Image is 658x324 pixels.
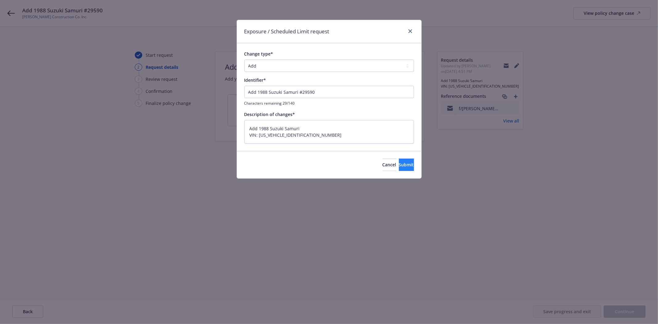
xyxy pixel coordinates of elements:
span: Characters remaining 29/140 [244,101,414,106]
span: Description of changes* [244,111,295,117]
h1: Exposure / Scheduled Limit request [244,27,329,35]
button: Cancel [383,159,396,171]
span: Change type* [244,51,273,57]
textarea: Add 1988 Suzuki Samuri VIN: [US_VEHICLE_IDENTIFICATION_NUMBER] [244,120,414,143]
span: Cancel [383,162,396,168]
button: Submit [399,159,414,171]
span: Submit [399,162,414,168]
span: Identifier* [244,77,266,83]
input: This will be shown in the policy change history list for your reference. [244,86,414,98]
a: close [407,27,414,35]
